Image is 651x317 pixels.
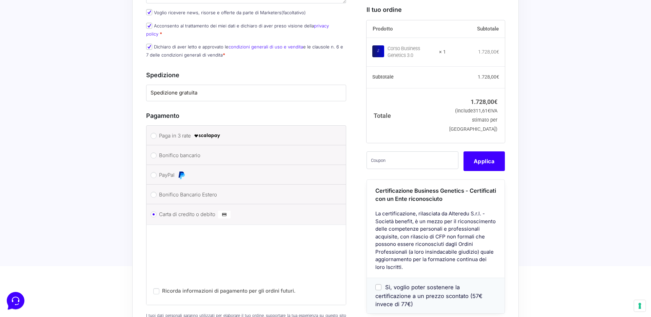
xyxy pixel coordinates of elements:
button: Le tue preferenze relative al consenso per le tecnologie di tracciamento [634,300,646,312]
bdi: 1.728,00 [478,74,499,80]
span: Trova una risposta [11,84,53,89]
label: Dichiaro di aver letto e approvato le e le clausole n. 6 e 7 delle condizioni generali di vendita [146,44,343,57]
bdi: 1.728,00 [478,49,499,55]
button: Inizia una conversazione [11,57,125,70]
input: Dichiaro di aver letto e approvato lecondizioni generali di uso e venditae le clausole n. 6 e 7 d... [146,44,152,50]
label: Bonifico Bancario Estero [159,190,331,200]
h2: Ciao da Marketers 👋 [5,5,114,16]
input: Cerca un articolo... [15,99,111,105]
small: (include IVA stimato per [GEOGRAPHIC_DATA]) [449,108,497,132]
img: PayPal [177,171,185,179]
th: Subtotale [446,20,505,38]
span: € [496,49,499,55]
img: scalapay-logo-black.png [194,132,221,140]
span: € [496,74,499,80]
iframe: Customerly Messenger Launcher [5,291,26,311]
bdi: 1.728,00 [471,98,497,105]
strong: × 1 [439,49,446,56]
label: PayPal [159,170,331,180]
th: Prodotto [367,20,446,38]
span: (facoltativo) [281,10,306,15]
a: privacy policy [146,23,329,36]
label: Voglio ricevere news, risorse e offerte da parte di Marketers [146,10,306,15]
a: condizioni generali di uso e vendita [229,44,303,49]
input: Coupon [367,151,458,169]
img: dark [33,38,46,51]
label: Paga in 3 rate [159,131,331,141]
img: Corso Business Genetics 3.0 [372,45,384,57]
iframe: Casella di inserimento pagamento sicuro con carta [152,230,338,282]
th: Totale [367,88,446,143]
img: dark [22,38,35,51]
input: Sì, voglio poter sostenere la certificazione a un prezzo scontato (57€ invece di 77€) [375,284,381,290]
input: Acconsento al trattamento dei miei dati e dichiaro di aver preso visione dellaprivacy policy [146,23,152,29]
span: Certificazione Business Genetics - Certificati con un Ente riconosciuto [375,187,496,202]
input: Voglio ricevere news, risorse e offerte da parte di Marketers(facoltativo) [146,9,152,15]
label: Ricorda informazioni di pagamento per gli ordini futuri. [162,288,296,294]
p: Aiuto [104,227,114,233]
button: Applica [463,151,505,171]
label: Spedizione gratuita [151,89,342,97]
p: Home [20,227,32,233]
button: Messaggi [47,217,89,233]
span: 311,61 [473,108,490,114]
span: € [488,108,490,114]
a: Apri Centro Assistenza [72,84,125,89]
img: dark [11,38,24,51]
button: Home [5,217,47,233]
p: Messaggi [59,227,77,233]
span: € [494,98,497,105]
label: Acconsento al trattamento dei miei dati e dichiaro di aver preso visione della [146,23,329,36]
label: Carta di credito o debito [159,209,331,219]
span: Inizia una conversazione [44,61,100,66]
img: Carta di credito o debito [218,210,231,218]
h3: Il tuo ordine [367,5,505,14]
button: Aiuto [88,217,130,233]
span: Sì, voglio poter sostenere la certificazione a un prezzo scontato (57€ invece di 77€) [375,284,482,308]
label: Bonifico bancario [159,150,331,161]
span: Le tue conversazioni [11,27,58,33]
div: Corso Business Genetics 3.0 [388,45,435,59]
h3: Pagamento [146,111,346,120]
th: Subtotale [367,66,446,88]
div: La certificazione, rilasciata da Alteredu S.r.l. - Società benefit, è un mezzo per il riconoscime... [367,210,505,278]
h3: Spedizione [146,70,346,80]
